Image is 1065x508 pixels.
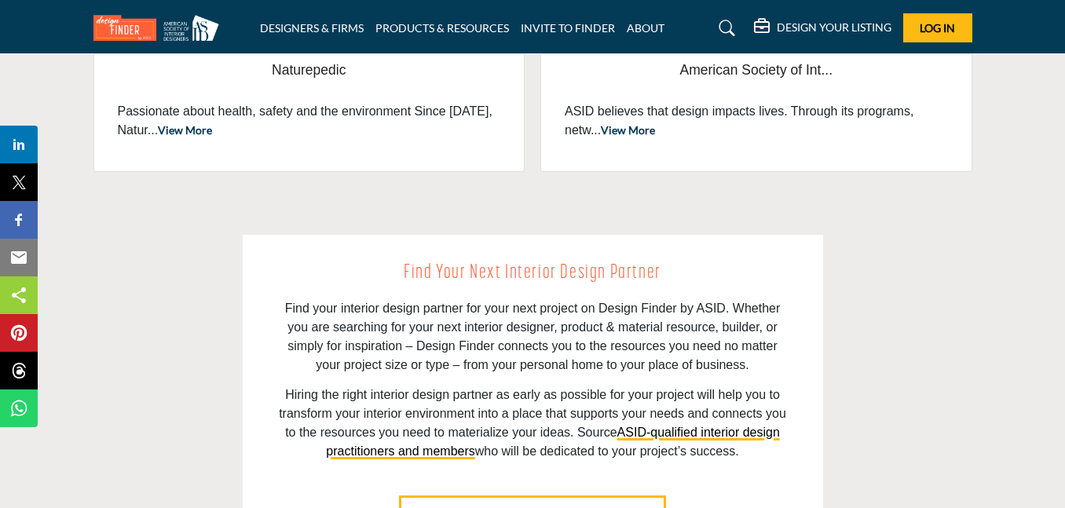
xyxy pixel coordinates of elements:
a: American Society of Int... [565,49,948,91]
a: DESIGNERS & FIRMS [260,21,364,35]
img: Site Logo [93,15,227,41]
span: Log In [920,21,955,35]
p: Find your interior design partner for your next project on Design Finder by ASID. Whether you are... [278,299,788,375]
a: PRODUCTS & RESOURCES [375,21,509,35]
div: DESIGN YOUR LISTING [754,19,891,38]
h5: DESIGN YOUR LISTING [777,20,891,35]
h2: Find Your Next Interior Design Partner [278,258,788,288]
a: Search [704,16,745,41]
span: Naturepedic [118,60,501,80]
p: Hiring the right interior design partner as early as possible for your project will help you to t... [278,386,788,461]
a: View More [158,123,212,137]
a: ASID-qualified interior design practitioners and members [326,426,779,458]
p: Passionate about health, safety and the environment Since [DATE], Natur... [118,102,501,140]
a: View More [601,123,655,137]
a: Naturepedic [118,49,501,91]
p: ASID believes that design impacts lives. Through its programs, netw... [565,102,948,140]
span: American Society of Interior Designers [565,49,948,91]
a: ABOUT [627,21,664,35]
a: INVITE TO FINDER [521,21,615,35]
button: Log In [903,13,972,42]
span: American Society of Int... [565,60,948,80]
